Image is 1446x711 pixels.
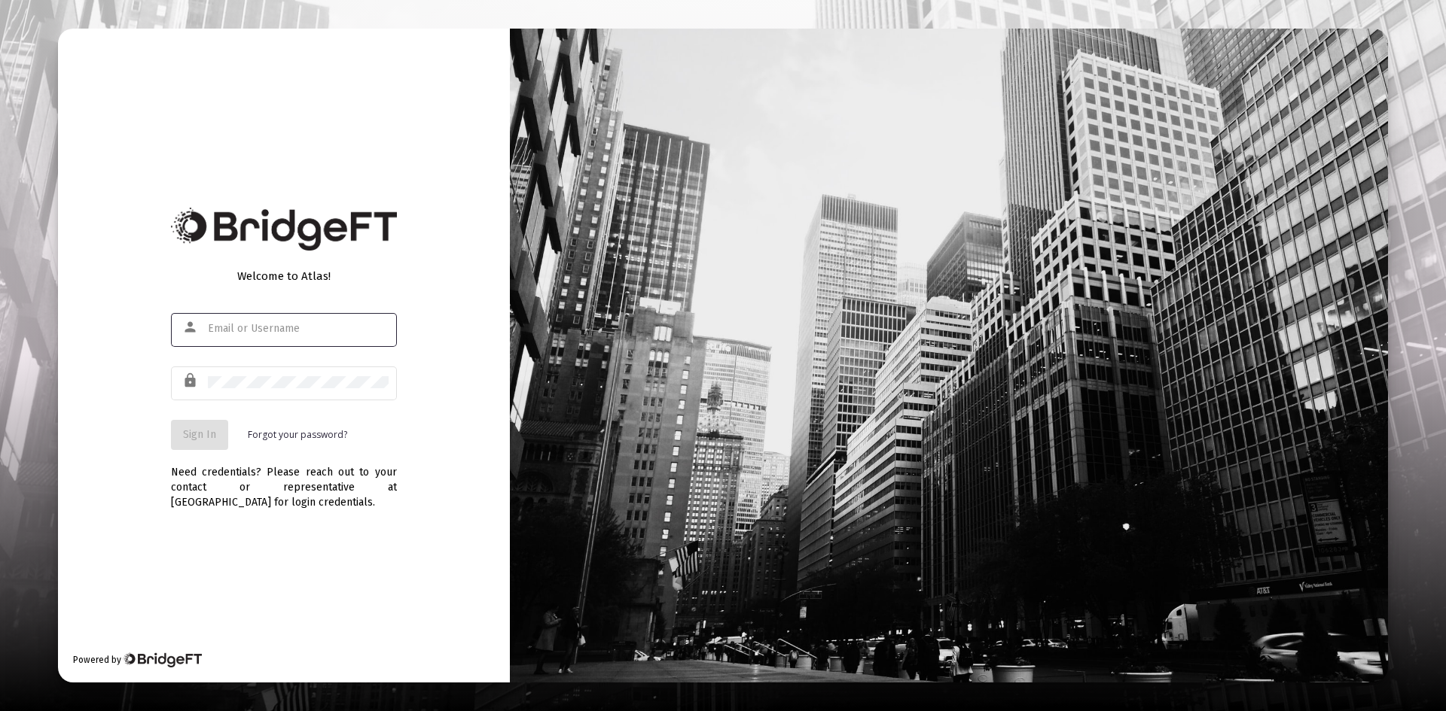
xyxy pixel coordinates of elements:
[248,427,347,442] a: Forgot your password?
[182,318,200,336] mat-icon: person
[123,652,202,667] img: Bridge Financial Technology Logo
[73,652,202,667] div: Powered by
[183,428,216,441] span: Sign In
[182,372,200,390] mat-icon: lock
[171,420,228,450] button: Sign In
[171,208,397,251] img: Bridge Financial Technology Logo
[208,323,389,335] input: Email or Username
[171,450,397,510] div: Need credentials? Please reach out to your contact or representative at [GEOGRAPHIC_DATA] for log...
[171,269,397,284] div: Welcome to Atlas!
